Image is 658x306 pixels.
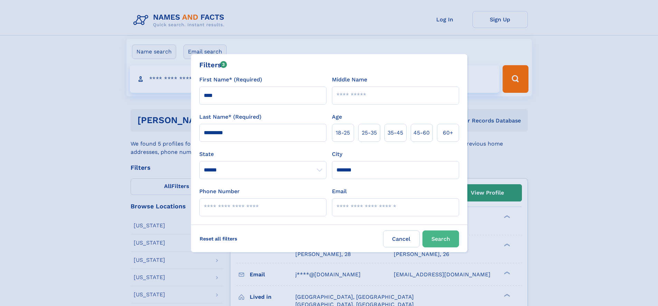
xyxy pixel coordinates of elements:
[332,76,367,84] label: Middle Name
[383,230,420,247] label: Cancel
[362,129,377,137] span: 25‑35
[443,129,453,137] span: 60+
[422,230,459,247] button: Search
[199,187,240,196] label: Phone Number
[199,76,262,84] label: First Name* (Required)
[388,129,403,137] span: 35‑45
[332,150,342,158] label: City
[332,113,342,121] label: Age
[199,150,326,158] label: State
[413,129,430,137] span: 45‑60
[195,230,242,247] label: Reset all filters
[199,60,227,70] div: Filters
[199,113,261,121] label: Last Name* (Required)
[336,129,350,137] span: 18‑25
[332,187,347,196] label: Email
